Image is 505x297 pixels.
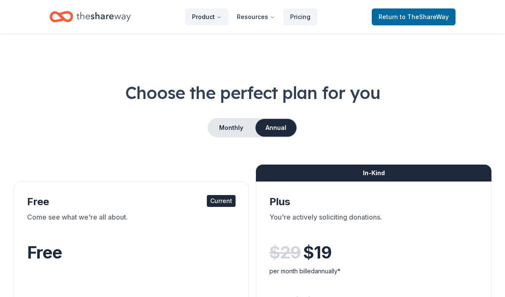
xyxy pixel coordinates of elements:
span: to TheShareWay [400,13,449,20]
button: Monthly [209,119,254,137]
div: per month billed annually* [269,266,478,276]
a: Returnto TheShareWay [372,8,456,25]
span: $ 19 [303,241,332,264]
span: Free [27,242,62,263]
div: Come see what we're all about. [27,212,236,236]
div: Current [207,195,236,207]
h1: Choose the perfect plan for you [14,81,491,104]
a: Home [49,7,131,27]
span: Return [379,12,449,22]
div: In-Kind [256,165,491,181]
a: Pricing [283,8,317,25]
div: You're actively soliciting donations. [269,212,478,236]
button: Annual [255,119,296,137]
div: Plus [269,195,478,209]
nav: Main [185,7,317,27]
button: Product [185,8,228,25]
div: Free [27,195,236,209]
button: Resources [230,8,282,25]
